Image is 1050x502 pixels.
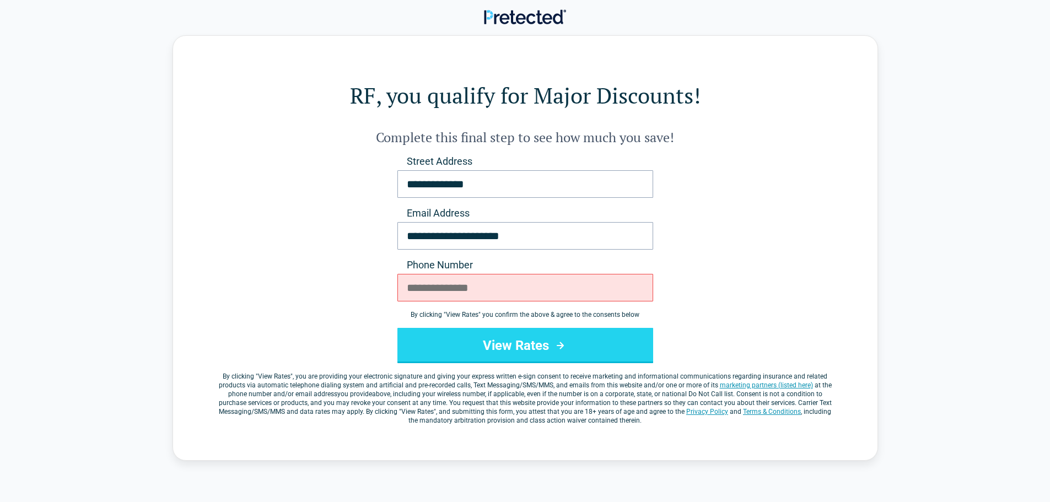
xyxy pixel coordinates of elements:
[686,408,728,415] a: Privacy Policy
[720,381,813,389] a: marketing partners (listed here)
[397,310,653,319] div: By clicking " View Rates " you confirm the above & agree to the consents below
[258,373,290,380] span: View Rates
[397,328,653,363] button: View Rates
[743,408,801,415] a: Terms & Conditions
[397,258,653,272] label: Phone Number
[397,155,653,168] label: Street Address
[217,128,833,146] h2: Complete this final step to see how much you save!
[217,372,833,425] label: By clicking " ", you are providing your electronic signature and giving your express written e-si...
[397,207,653,220] label: Email Address
[217,80,833,111] h1: RF, you qualify for Major Discounts!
